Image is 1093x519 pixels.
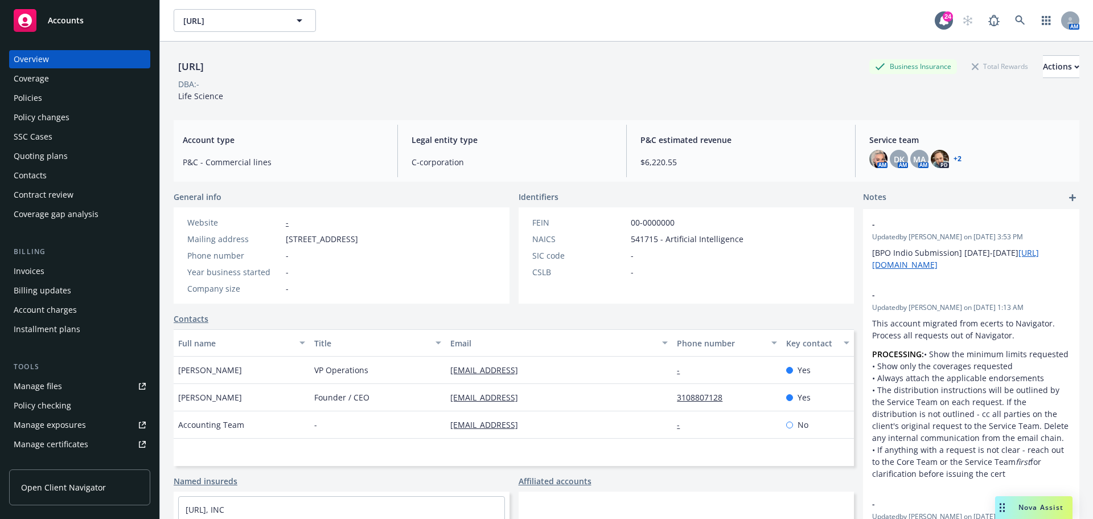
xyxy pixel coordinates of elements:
a: Installment plans [9,320,150,338]
span: DK [894,153,905,165]
span: General info [174,191,221,203]
a: Coverage gap analysis [9,205,150,223]
span: - [872,498,1041,510]
span: P&C - Commercial lines [183,156,384,168]
span: [PERSON_NAME] [178,364,242,376]
em: first [1016,456,1030,467]
div: Policy changes [14,108,69,126]
a: Coverage [9,70,150,88]
span: No [798,419,808,431]
a: Search [1009,9,1032,32]
div: NAICS [532,233,626,245]
div: Phone number [677,337,764,349]
div: Quoting plans [14,147,68,165]
a: [EMAIL_ADDRESS] [450,392,527,403]
a: Named insureds [174,475,237,487]
a: Contract review [9,186,150,204]
img: photo [869,150,887,168]
span: Legal entity type [412,134,613,146]
button: Phone number [672,329,781,357]
div: Manage claims [14,455,71,473]
a: Invoices [9,262,150,280]
div: Website [187,216,281,228]
a: Start snowing [956,9,979,32]
div: Company size [187,283,281,295]
span: [PERSON_NAME] [178,391,242,403]
div: Billing [9,246,150,258]
p: • Show the minimum limits requested • Show only the coverages requested • Always attach the appli... [872,348,1070,480]
span: 00-0000000 [631,216,675,228]
span: Account type [183,134,384,146]
button: Nova Assist [995,496,1073,519]
p: This account migrated from ecerts to Navigator. Process all requests out of Navigator. [872,317,1070,341]
button: Key contact [782,329,854,357]
a: Manage exposures [9,416,150,434]
div: Policies [14,89,42,107]
a: Contacts [9,166,150,185]
div: Billing updates [14,281,71,300]
span: MA [913,153,926,165]
span: Nova Assist [1018,502,1063,512]
div: Invoices [14,262,44,280]
span: C-corporation [412,156,613,168]
img: photo [931,150,949,168]
span: [URL] [183,15,282,27]
p: [BPO Indio Submission] [DATE]-[DATE] [872,247,1070,271]
div: Installment plans [14,320,80,338]
span: - [286,283,289,295]
div: Business Insurance [869,59,957,73]
span: Founder / CEO [314,391,369,403]
button: [URL] [174,9,316,32]
a: Policy changes [9,108,150,126]
div: Manage certificates [14,435,88,453]
div: SSC Cases [14,128,52,146]
a: Quoting plans [9,147,150,165]
span: Accounting Team [178,419,244,431]
div: Coverage gap analysis [14,205,98,223]
a: 3108807128 [677,392,732,403]
a: [URL], INC [186,504,224,515]
a: Contacts [174,313,208,325]
div: Actions [1043,56,1079,77]
span: - [286,250,289,261]
a: Billing updates [9,281,150,300]
span: - [631,266,634,278]
a: Switch app [1035,9,1058,32]
a: Accounts [9,5,150,36]
div: Contract review [14,186,73,204]
div: Key contact [786,337,837,349]
a: SSC Cases [9,128,150,146]
div: DBA: - [178,78,199,90]
span: Life Science [178,91,223,101]
span: $6,220.55 [640,156,841,168]
span: Notes [863,191,886,205]
button: Actions [1043,55,1079,78]
span: - [872,289,1041,301]
div: SIC code [532,250,626,261]
strong: PROCESSING: [872,349,924,359]
div: Manage exposures [14,416,86,434]
div: -Updatedby [PERSON_NAME] on [DATE] 1:13 AMThis account migrated from ecerts to Navigator. Process... [863,280,1079,489]
span: Open Client Navigator [21,481,106,493]
a: [EMAIL_ADDRESS] [450,419,527,430]
a: Overview [9,50,150,68]
div: Total Rewards [966,59,1034,73]
button: Full name [174,329,310,357]
a: Affiliated accounts [519,475,591,487]
a: Manage certificates [9,435,150,453]
div: [URL] [174,59,208,74]
div: Coverage [14,70,49,88]
div: Phone number [187,250,281,261]
div: Tools [9,361,150,373]
span: [STREET_ADDRESS] [286,233,358,245]
a: [EMAIL_ADDRESS] [450,365,527,375]
a: +2 [954,156,961,162]
a: Report a Bug [983,9,1005,32]
a: Manage claims [9,455,150,473]
span: - [314,419,317,431]
a: - [286,217,289,228]
a: Manage files [9,377,150,395]
span: - [631,250,634,261]
a: Policy checking [9,397,150,415]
